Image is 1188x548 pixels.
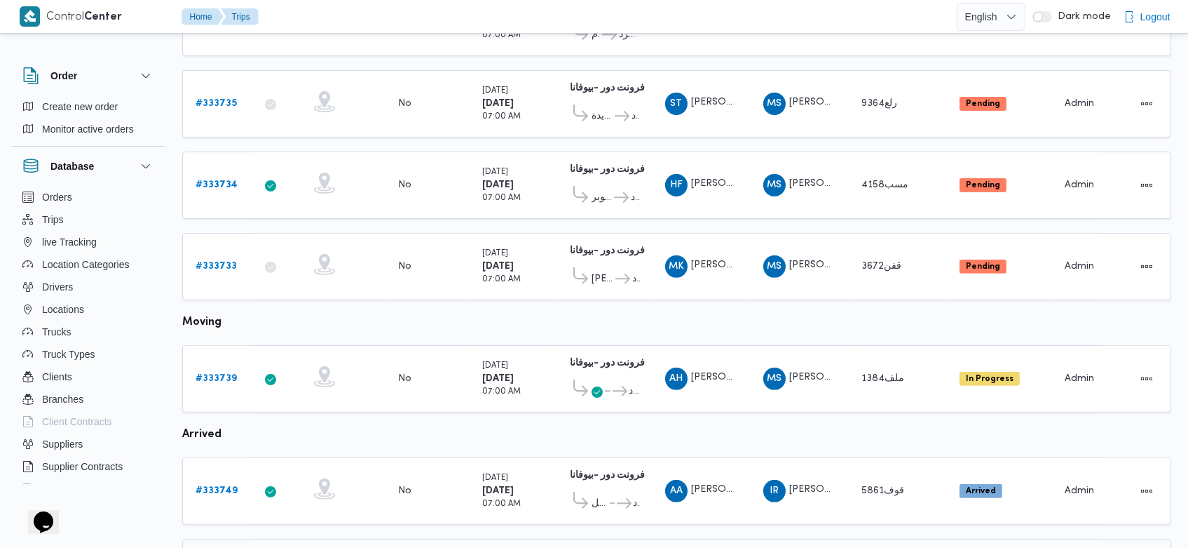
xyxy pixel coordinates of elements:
[17,410,160,433] button: Client Contracts
[1135,480,1158,502] button: Actions
[196,258,237,275] a: #333733
[17,231,160,253] button: live Tracking
[670,480,683,502] span: AA
[17,298,160,321] button: Locations
[665,174,688,196] div: Hsham Farj Muhammad Aamar
[570,165,645,174] b: فرونت دور -بيوفانا
[482,32,521,39] small: 07:00 AM
[669,368,683,390] span: AH
[42,98,118,115] span: Create new order
[691,180,854,189] span: [PERSON_NAME] [PERSON_NAME]
[482,362,508,370] small: [DATE]
[670,93,682,115] span: ST
[85,12,123,22] b: Center
[17,455,160,478] button: Supplier Contracts
[592,108,613,125] span: قسم مصر الجديدة
[1065,180,1094,189] span: Admin
[22,67,154,84] button: Order
[767,93,781,115] span: MS
[42,458,123,475] span: Supplier Contracts
[789,486,983,495] span: [PERSON_NAME][DATE] [PERSON_NAME]
[482,250,508,258] small: [DATE]
[1065,486,1094,495] span: Admin
[42,279,73,295] span: Drivers
[763,93,786,115] div: Muhammad Slah Abadalltaif Alshrif
[482,180,514,189] b: [DATE]
[398,98,411,110] div: No
[17,343,160,366] button: Truck Types
[482,87,508,95] small: [DATE]
[570,471,645,480] b: فرونت دور -بيوفانا
[20,6,40,27] img: X8yXhbKr1z7QwAAAABJRU5ErkJggg==
[789,98,869,107] span: [PERSON_NAME]
[1065,374,1094,383] span: Admin
[196,95,237,112] a: #333735
[196,483,238,500] a: #333749
[42,234,97,250] span: live Tracking
[634,495,640,512] span: فرونت دور مسطرد
[665,480,688,502] div: Abadallah Abadalsamaia Ahmad Biomai Najada
[789,373,869,382] span: [PERSON_NAME]
[42,481,77,497] span: Devices
[182,429,221,440] b: arrived
[1135,93,1158,115] button: Actions
[670,174,683,196] span: HF
[50,67,77,84] h3: Order
[42,368,72,385] span: Clients
[22,158,154,175] button: Database
[42,301,84,318] span: Locations
[196,486,238,495] b: # 333749
[17,253,160,276] button: Location Categories
[770,480,779,502] span: IR
[789,180,869,189] span: [PERSON_NAME]
[861,262,901,271] span: قفن3672
[1065,262,1094,271] span: Admin
[763,255,786,278] div: Muhammad Slah Abadalltaif Alshrif
[570,359,645,368] b: فرونت دور -بيوفانا
[398,485,411,497] div: No
[1135,368,1158,390] button: Actions
[42,413,112,430] span: Client Contracts
[665,368,688,390] div: Ammad Hamdi Khatab Ghlab
[861,180,908,189] span: مسب4158
[691,373,793,382] span: [PERSON_NAME] غلاب
[221,8,259,25] button: Trips
[960,178,1006,192] span: Pending
[592,189,612,206] span: قسم أول 6 أكتوبر
[482,113,521,121] small: 07:00 AM
[17,95,160,118] button: Create new order
[42,189,72,206] span: Orders
[1140,8,1170,25] span: Logout
[691,261,854,270] span: [PERSON_NAME] [PERSON_NAME]
[182,8,224,25] button: Home
[17,276,160,298] button: Drivers
[960,260,1006,274] span: Pending
[763,480,786,502] div: Ibrahem Rmdhan Ibrahem Athman AbobIsha
[482,500,521,508] small: 07:00 AM
[1135,174,1158,196] button: Actions
[966,181,1000,189] b: Pending
[42,391,83,408] span: Branches
[763,368,786,390] div: Muhammad Slah Abadalltaif Alshrif
[17,186,160,208] button: Orders
[631,108,640,125] span: فرونت دور مسطرد
[789,261,869,270] span: [PERSON_NAME]
[196,262,237,271] b: # 333733
[196,99,237,108] b: # 333735
[1065,99,1094,108] span: Admin
[17,118,160,140] button: Monitor active orders
[182,317,221,328] b: moving
[482,276,521,283] small: 07:00 AM
[861,374,904,383] span: ملف1384
[17,208,160,231] button: Trips
[482,168,508,176] small: [DATE]
[966,487,996,495] b: Arrived
[482,374,514,383] b: [DATE]
[196,180,238,189] b: # 333734
[966,262,1000,271] b: Pending
[42,436,83,453] span: Suppliers
[482,262,514,271] b: [DATE]
[861,486,904,495] span: قوف5861
[691,98,854,107] span: [PERSON_NAME] [PERSON_NAME]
